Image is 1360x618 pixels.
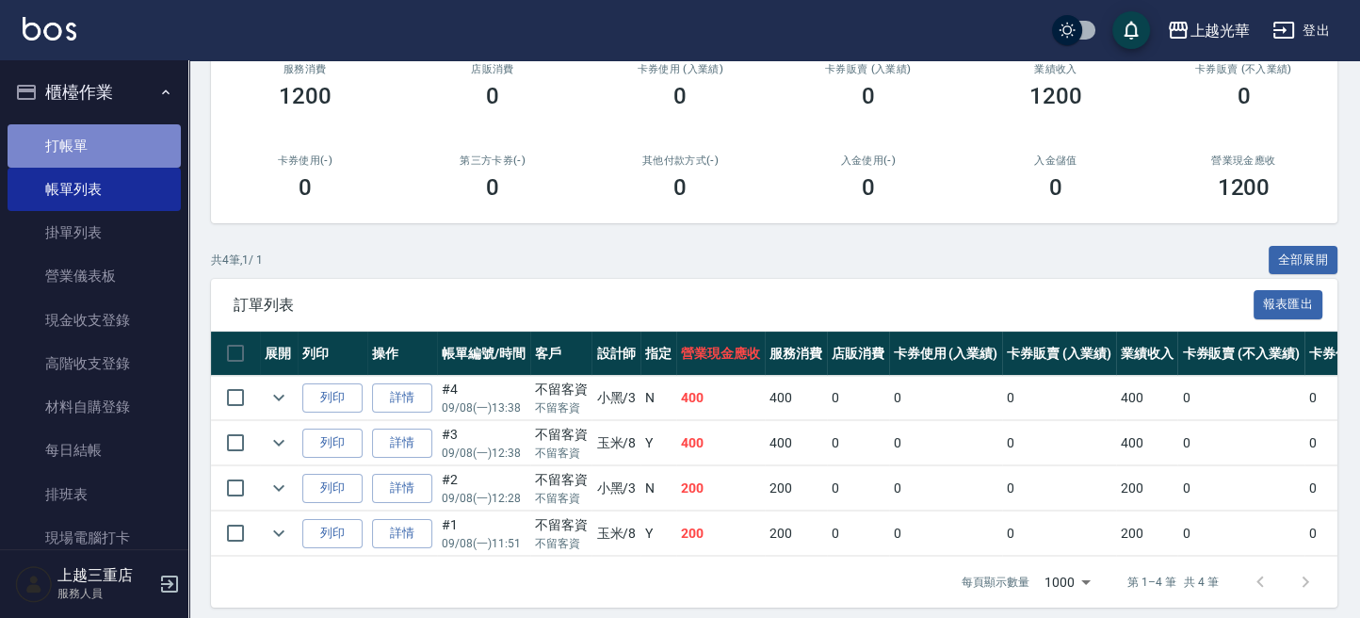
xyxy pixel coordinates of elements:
[609,154,752,167] h2: 其他付款方式(-)
[1002,466,1116,511] td: 0
[1116,512,1178,556] td: 200
[827,421,889,465] td: 0
[676,512,765,556] td: 200
[1116,376,1178,420] td: 400
[889,332,1003,376] th: 卡券使用 (入業績)
[1177,376,1303,420] td: 0
[265,383,293,412] button: expand row
[8,473,181,516] a: 排班表
[234,63,376,75] h3: 服務消費
[1037,557,1097,608] div: 1000
[57,585,154,602] p: 服務人員
[676,421,765,465] td: 400
[437,512,530,556] td: #1
[1127,574,1219,591] p: 第 1–4 筆 共 4 筆
[676,376,765,420] td: 400
[765,466,827,511] td: 200
[1159,11,1257,50] button: 上越光華
[8,429,181,472] a: 每日結帳
[302,383,363,413] button: 列印
[889,376,1003,420] td: 0
[1190,19,1250,42] div: 上越光華
[889,421,1003,465] td: 0
[260,332,298,376] th: 展開
[1269,246,1338,275] button: 全部展開
[1177,466,1303,511] td: 0
[676,332,765,376] th: 營業現金應收
[8,385,181,429] a: 材料自購登錄
[609,63,752,75] h2: 卡券使用 (入業績)
[640,376,676,420] td: N
[1265,13,1337,48] button: 登出
[1177,512,1303,556] td: 0
[1029,83,1082,109] h3: 1200
[862,174,875,201] h3: 0
[302,429,363,458] button: 列印
[372,383,432,413] a: 詳情
[437,421,530,465] td: #3
[535,535,588,552] p: 不留客資
[827,376,889,420] td: 0
[640,332,676,376] th: 指定
[23,17,76,41] img: Logo
[1177,332,1303,376] th: 卡券販賣 (不入業績)
[437,376,530,420] td: #4
[372,429,432,458] a: 詳情
[1217,174,1270,201] h3: 1200
[234,296,1254,315] span: 訂單列表
[437,332,530,376] th: 帳單編號/時間
[57,566,154,585] h5: 上越三重店
[1237,83,1250,109] h3: 0
[591,332,640,376] th: 設計師
[279,83,332,109] h3: 1200
[302,474,363,503] button: 列印
[535,399,588,416] p: 不留客資
[8,254,181,298] a: 營業儀表板
[797,154,939,167] h2: 入金使用(-)
[765,421,827,465] td: 400
[591,466,640,511] td: 小黑 /3
[640,512,676,556] td: Y
[827,332,889,376] th: 店販消費
[8,168,181,211] a: 帳單列表
[984,63,1126,75] h2: 業績收入
[442,445,526,462] p: 09/08 (一) 12:38
[962,574,1029,591] p: 每頁顯示數量
[8,211,181,254] a: 掛單列表
[372,474,432,503] a: 詳情
[8,68,181,117] button: 櫃檯作業
[765,376,827,420] td: 400
[211,252,263,268] p: 共 4 筆, 1 / 1
[640,421,676,465] td: Y
[1002,332,1116,376] th: 卡券販賣 (入業績)
[367,332,437,376] th: 操作
[827,466,889,511] td: 0
[535,380,588,399] div: 不留客資
[535,470,588,490] div: 不留客資
[591,512,640,556] td: 玉米 /8
[765,512,827,556] td: 200
[8,299,181,342] a: 現金收支登錄
[765,332,827,376] th: 服務消費
[530,332,592,376] th: 客戶
[15,565,53,603] img: Person
[673,174,687,201] h3: 0
[1116,332,1178,376] th: 業績收入
[486,83,499,109] h3: 0
[984,154,1126,167] h2: 入金儲值
[1173,63,1315,75] h2: 卡券販賣 (不入業績)
[1002,421,1116,465] td: 0
[265,474,293,502] button: expand row
[676,466,765,511] td: 200
[889,512,1003,556] td: 0
[442,490,526,507] p: 09/08 (一) 12:28
[421,63,563,75] h2: 店販消費
[265,429,293,457] button: expand row
[1116,466,1178,511] td: 200
[535,490,588,507] p: 不留客資
[442,535,526,552] p: 09/08 (一) 11:51
[862,83,875,109] h3: 0
[372,519,432,548] a: 詳情
[1116,421,1178,465] td: 400
[1173,154,1315,167] h2: 營業現金應收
